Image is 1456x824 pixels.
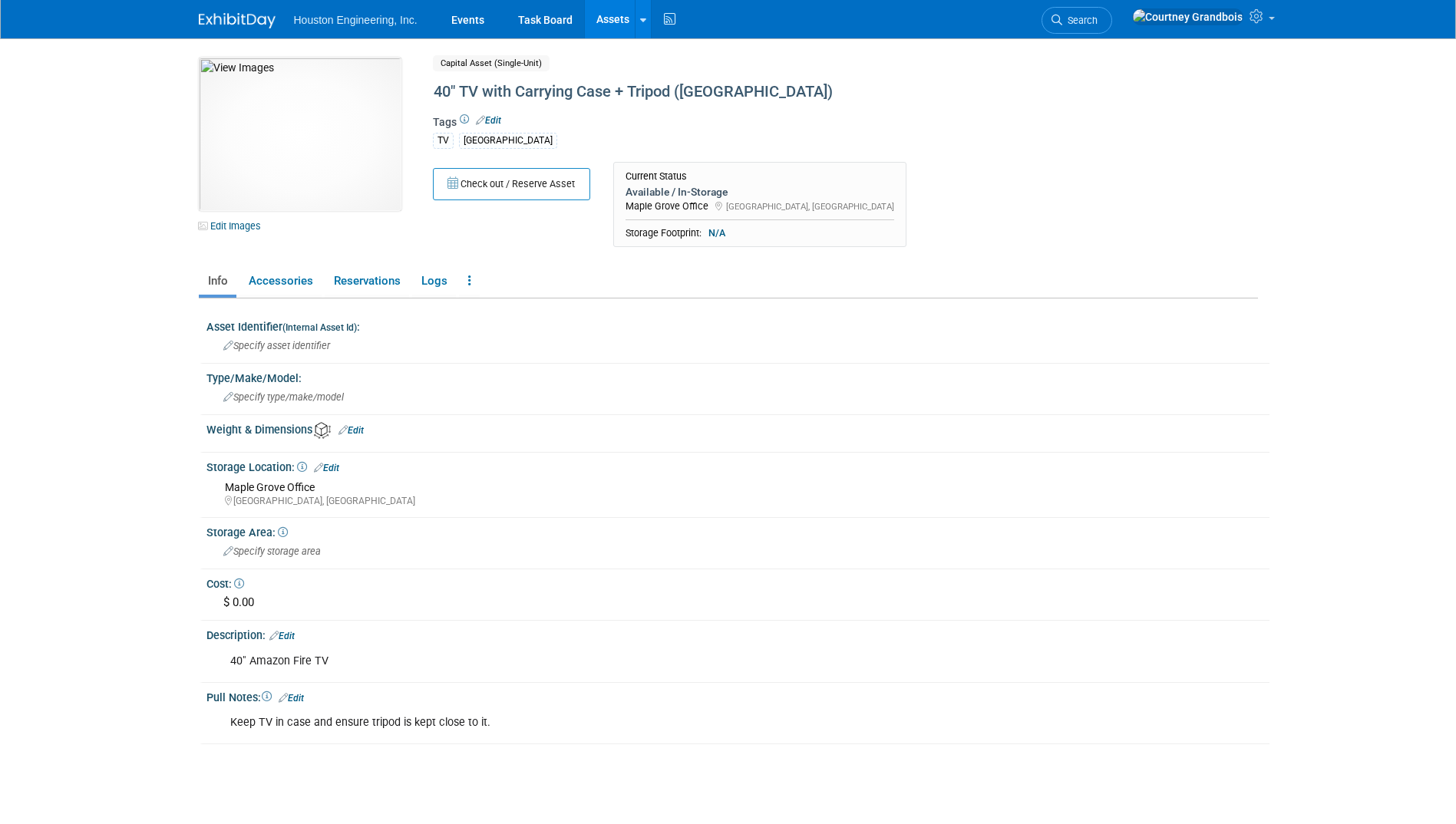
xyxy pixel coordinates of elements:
img: View Images [199,58,401,211]
span: Specify storage area [223,545,321,557]
span: Maple Grove Office [626,200,708,212]
div: Pull Notes: [206,686,1269,706]
div: Storage Location: [206,456,1269,476]
div: [GEOGRAPHIC_DATA] [459,133,557,149]
span: Storage Area: [206,526,288,539]
a: Logs [412,268,456,295]
div: Current Status [626,170,894,183]
div: Weight & Dimensions [206,418,1269,439]
a: Reservations [325,268,409,295]
a: Edit [314,463,339,473]
a: Edit [338,425,364,436]
span: Specify type/make/model [223,391,344,403]
span: Specify asset identifier [223,340,330,351]
a: Edit [279,693,304,704]
div: Keep TV in case and ensure tripod is kept close to it. [220,707,1069,738]
div: Type/Make/Model: [206,367,1269,386]
span: [GEOGRAPHIC_DATA], [GEOGRAPHIC_DATA] [726,201,894,212]
div: [GEOGRAPHIC_DATA], [GEOGRAPHIC_DATA] [225,495,1258,508]
div: TV [433,133,454,149]
div: 40" TV with Carrying Case + Tripod ([GEOGRAPHIC_DATA]) [428,78,1131,106]
div: Cost: [206,572,1269,592]
div: Storage Footprint: [626,226,894,240]
div: Asset Identifier : [206,315,1269,335]
div: $ 0.00 [218,591,1258,615]
span: Houston Engineering, Inc. [294,14,418,26]
div: Available / In-Storage [626,185,894,199]
div: Description: [206,624,1269,644]
img: Courtney Grandbois [1132,8,1243,25]
div: 40" Amazon Fire TV [220,646,1069,677]
span: Maple Grove Office [225,481,315,493]
a: Search [1042,7,1112,34]
a: Accessories [239,268,322,295]
a: Info [199,268,236,295]
small: (Internal Asset Id) [282,322,357,333]
button: Check out / Reserve Asset [433,168,590,200]
a: Edit [269,631,295,641]
a: Edit Images [199,216,267,236]
img: Asset Weight and Dimensions [314,422,331,439]
span: Search [1062,15,1098,26]
span: Capital Asset (Single-Unit) [433,55,550,71]
div: Tags [433,114,1131,159]
a: Edit [476,115,501,126]
img: ExhibitDay [199,13,276,28]
span: N/A [704,226,730,240]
